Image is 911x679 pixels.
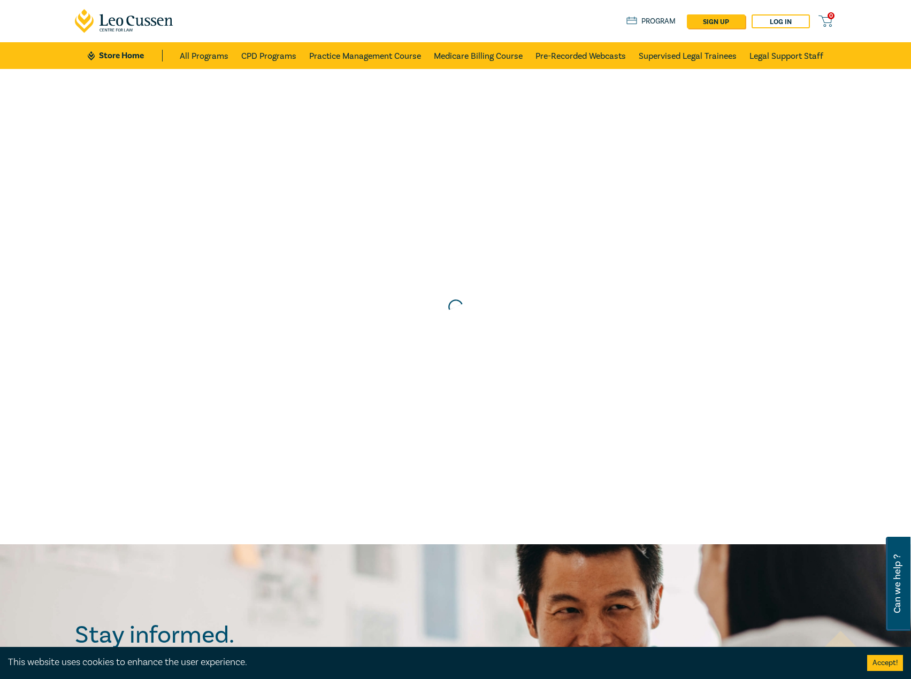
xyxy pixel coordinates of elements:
[752,14,810,28] a: Log in
[639,42,737,69] a: Supervised Legal Trainees
[828,12,835,19] span: 0
[434,42,523,69] a: Medicare Billing Course
[867,655,903,671] button: Accept cookies
[88,50,162,61] a: Store Home
[180,42,228,69] a: All Programs
[892,543,902,624] span: Can we help ?
[687,14,745,28] a: sign up
[75,621,327,649] h2: Stay informed.
[8,655,851,669] div: This website uses cookies to enhance the user experience.
[626,16,676,27] a: Program
[749,42,823,69] a: Legal Support Staff
[535,42,626,69] a: Pre-Recorded Webcasts
[309,42,421,69] a: Practice Management Course
[241,42,296,69] a: CPD Programs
